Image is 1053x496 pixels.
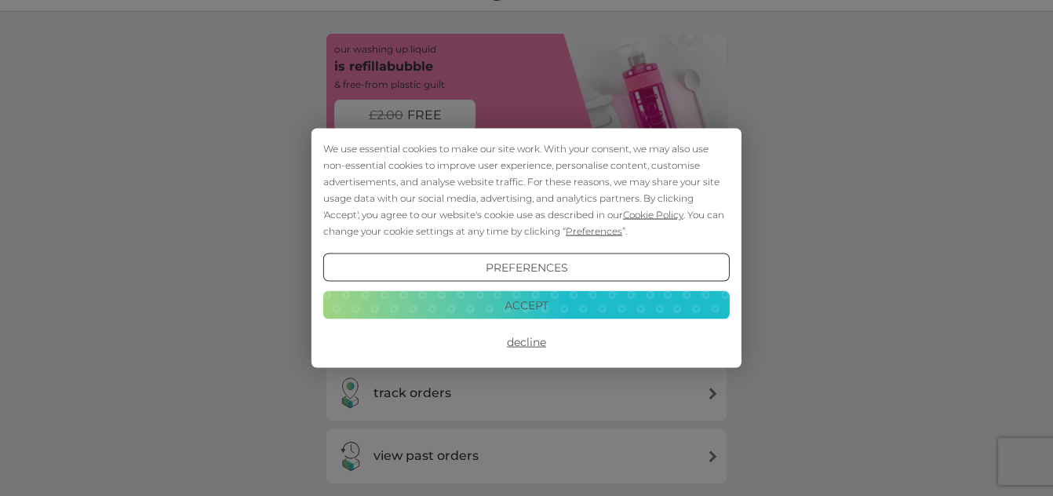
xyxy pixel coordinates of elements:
[312,129,741,368] div: Cookie Consent Prompt
[323,328,730,356] button: Decline
[566,225,622,237] span: Preferences
[623,209,683,221] span: Cookie Policy
[323,140,730,239] div: We use essential cookies to make our site work. With your consent, we may also use non-essential ...
[323,290,730,319] button: Accept
[323,253,730,282] button: Preferences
